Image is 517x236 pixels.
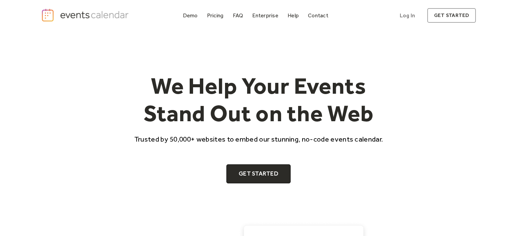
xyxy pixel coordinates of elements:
a: get started [427,8,476,23]
p: Trusted by 50,000+ websites to embed our stunning, no-code events calendar. [128,134,389,144]
div: Contact [308,14,328,17]
a: Pricing [204,11,226,20]
a: FAQ [230,11,246,20]
a: Help [285,11,301,20]
a: Enterprise [249,11,281,20]
div: Enterprise [252,14,278,17]
div: Pricing [207,14,224,17]
div: FAQ [233,14,243,17]
a: Demo [180,11,201,20]
a: Log In [393,8,422,23]
h1: We Help Your Events Stand Out on the Web [128,72,389,127]
div: Demo [183,14,198,17]
a: Get Started [226,164,291,183]
div: Help [288,14,299,17]
a: home [41,8,131,22]
a: Contact [305,11,331,20]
